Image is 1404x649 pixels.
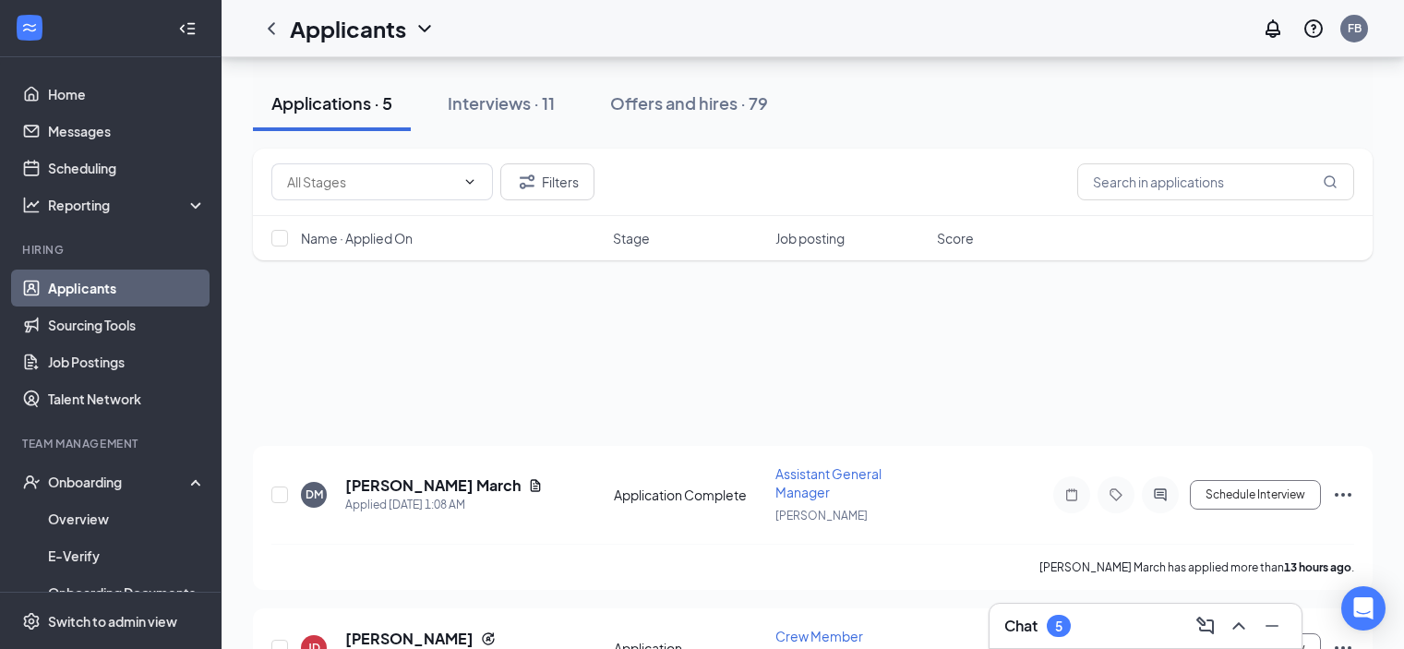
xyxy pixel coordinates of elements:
b: 13 hours ago [1284,560,1351,574]
button: Minimize [1257,611,1287,641]
div: Team Management [22,436,202,451]
svg: Collapse [178,19,197,38]
div: Application Complete [614,486,764,504]
div: Hiring [22,242,202,258]
svg: ComposeMessage [1194,615,1217,637]
a: Overview [48,500,206,537]
svg: Notifications [1262,18,1284,40]
div: Open Intercom Messenger [1341,586,1386,631]
svg: WorkstreamLogo [20,18,39,37]
span: Assistant General Manager [775,465,882,500]
svg: Reapply [481,631,496,646]
div: Switch to admin view [48,612,177,631]
a: Onboarding Documents [48,574,206,611]
button: ComposeMessage [1191,611,1220,641]
svg: Ellipses [1332,484,1354,506]
span: Crew Member [775,628,863,644]
button: Filter Filters [500,163,594,200]
svg: ActiveChat [1149,487,1171,502]
svg: Analysis [22,196,41,214]
svg: MagnifyingGlass [1323,174,1338,189]
svg: QuestionInfo [1302,18,1325,40]
div: Onboarding [48,473,190,491]
span: Job posting [775,229,845,247]
h3: Chat [1004,616,1038,636]
svg: ChevronLeft [260,18,282,40]
div: Offers and hires · 79 [610,91,768,114]
svg: Tag [1105,487,1127,502]
svg: ChevronDown [414,18,436,40]
svg: Document [528,478,543,493]
a: Job Postings [48,343,206,380]
svg: Minimize [1261,615,1283,637]
svg: ChevronDown [462,174,477,189]
h5: [PERSON_NAME] March [345,475,521,496]
svg: ChevronUp [1228,615,1250,637]
svg: UserCheck [22,473,41,491]
svg: Settings [22,612,41,631]
a: Talent Network [48,380,206,417]
div: DM [306,487,323,502]
span: Stage [613,229,650,247]
span: Name · Applied On [301,229,413,247]
p: [PERSON_NAME] March has applied more than . [1039,559,1354,575]
div: Reporting [48,196,207,214]
div: Interviews · 11 [448,91,555,114]
div: Applied [DATE] 1:08 AM [345,496,543,514]
input: Search in applications [1077,163,1354,200]
a: E-Verify [48,537,206,574]
div: 5 [1055,619,1062,634]
button: ChevronUp [1224,611,1254,641]
a: Applicants [48,270,206,306]
a: Messages [48,113,206,150]
div: Applications · 5 [271,91,392,114]
svg: Filter [516,171,538,193]
h1: Applicants [290,13,406,44]
span: [PERSON_NAME] [775,509,868,523]
span: Score [937,229,974,247]
button: Schedule Interview [1190,480,1321,510]
a: Home [48,76,206,113]
a: Scheduling [48,150,206,186]
svg: Note [1061,487,1083,502]
a: Sourcing Tools [48,306,206,343]
h5: [PERSON_NAME] [345,629,474,649]
div: FB [1348,20,1362,36]
input: All Stages [287,172,455,192]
